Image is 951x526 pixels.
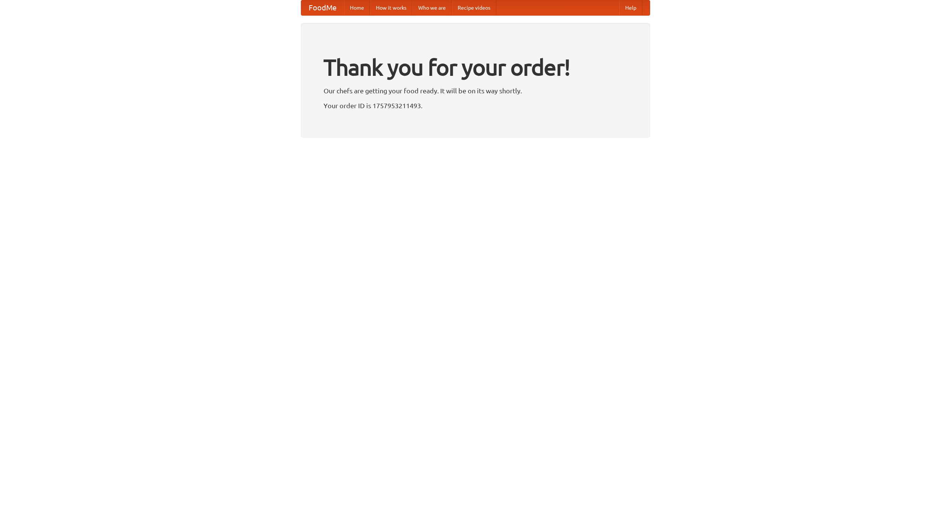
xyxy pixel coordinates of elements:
a: Help [619,0,642,15]
a: Recipe videos [452,0,496,15]
a: FoodMe [301,0,344,15]
a: Home [344,0,370,15]
h1: Thank you for your order! [324,49,627,85]
a: Who we are [412,0,452,15]
p: Your order ID is 1757953211493. [324,100,627,111]
p: Our chefs are getting your food ready. It will be on its way shortly. [324,85,627,96]
a: How it works [370,0,412,15]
